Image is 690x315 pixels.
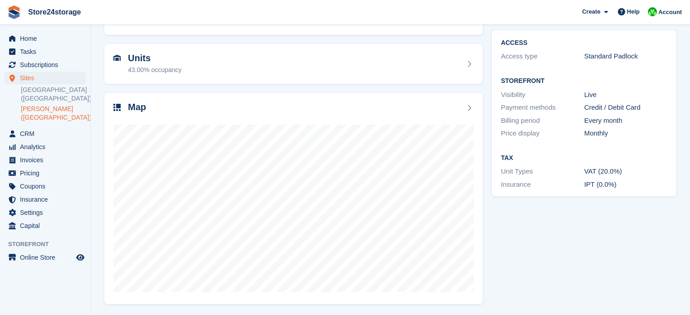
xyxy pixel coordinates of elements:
[501,116,584,126] div: Billing period
[7,5,21,19] img: stora-icon-8386f47178a22dfd0bd8f6a31ec36ba5ce8667c1dd55bd0f319d3a0aa187defe.svg
[5,167,86,179] a: menu
[104,44,483,84] a: Units 43.00% occupancy
[5,141,86,153] a: menu
[21,86,86,103] a: [GEOGRAPHIC_DATA] ([GEOGRAPHIC_DATA])
[5,219,86,232] a: menu
[501,78,667,85] h2: Storefront
[501,90,584,100] div: Visibility
[20,193,74,206] span: Insurance
[20,251,74,264] span: Online Store
[501,155,667,162] h2: Tax
[501,166,584,177] div: Unit Types
[20,141,74,153] span: Analytics
[627,7,640,16] span: Help
[501,51,584,62] div: Access type
[128,65,181,75] div: 43.00% occupancy
[584,166,668,177] div: VAT (20.0%)
[584,90,668,100] div: Live
[8,240,90,249] span: Storefront
[5,32,86,45] a: menu
[584,128,668,139] div: Monthly
[501,39,667,47] h2: ACCESS
[20,154,74,166] span: Invoices
[501,102,584,113] div: Payment methods
[584,102,668,113] div: Credit / Debit Card
[21,105,86,122] a: [PERSON_NAME] ([GEOGRAPHIC_DATA])
[584,116,668,126] div: Every month
[658,8,682,17] span: Account
[128,53,181,63] h2: Units
[582,7,600,16] span: Create
[584,179,668,190] div: IPT (0.0%)
[501,179,584,190] div: Insurance
[20,45,74,58] span: Tasks
[5,206,86,219] a: menu
[5,193,86,206] a: menu
[20,219,74,232] span: Capital
[20,58,74,71] span: Subscriptions
[20,72,74,84] span: Sites
[584,51,668,62] div: Standard Padlock
[5,180,86,193] a: menu
[648,7,657,16] img: Tracy Harper
[5,127,86,140] a: menu
[20,180,74,193] span: Coupons
[104,93,483,305] a: Map
[5,72,86,84] a: menu
[5,45,86,58] a: menu
[113,55,121,61] img: unit-icn-7be61d7bf1b0ce9d3e12c5938cc71ed9869f7b940bace4675aadf7bd6d80202e.svg
[20,206,74,219] span: Settings
[5,154,86,166] a: menu
[20,32,74,45] span: Home
[113,104,121,111] img: map-icn-33ee37083ee616e46c38cad1a60f524a97daa1e2b2c8c0bc3eb3415660979fc1.svg
[20,127,74,140] span: CRM
[5,251,86,264] a: menu
[5,58,86,71] a: menu
[20,167,74,179] span: Pricing
[24,5,85,19] a: Store24storage
[128,102,146,112] h2: Map
[501,128,584,139] div: Price display
[75,252,86,263] a: Preview store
